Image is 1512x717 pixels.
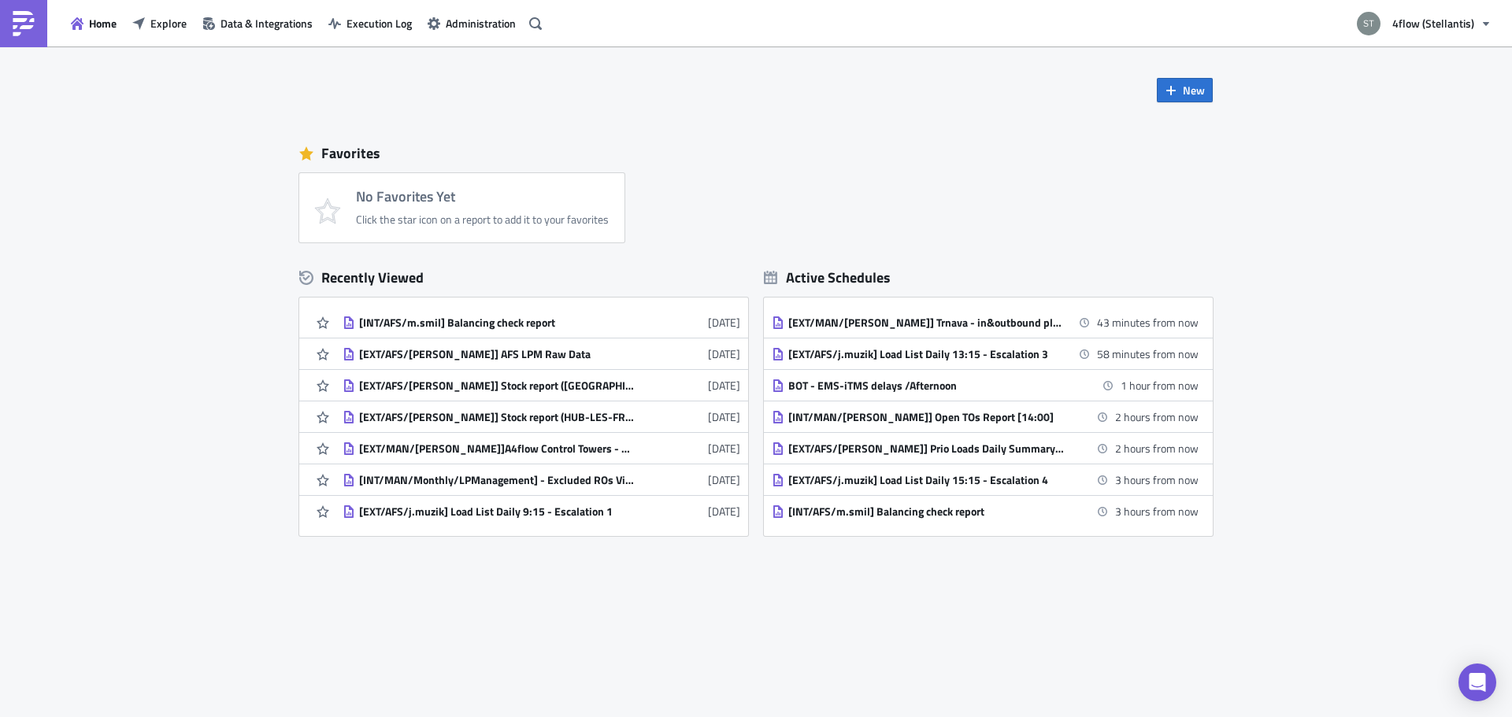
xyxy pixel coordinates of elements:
a: [EXT/AFS/[PERSON_NAME]] AFS LPM Raw Data[DATE] [343,338,740,369]
time: 2025-10-08T12:32:28Z [708,377,740,394]
img: Avatar [1355,10,1382,37]
span: Administration [446,15,516,31]
a: [EXT/MAN/[PERSON_NAME]] Trnava - in&outbound plate numbers 13:0043 minutes from now [772,307,1199,338]
img: PushMetrics [11,11,36,36]
div: [INT/MAN/[PERSON_NAME]] Open TOs Report [14:00] [788,410,1064,424]
time: 2025-10-15 14:30 [1115,440,1199,456]
span: Home [89,15,117,31]
a: [INT/MAN/Monthly/LPManagement] - Excluded ROs Vigo[DATE] [343,464,740,495]
a: [INT/AFS/m.smil] Balancing check report3 hours from now [772,496,1199,527]
a: BOT - EMS-iTMS delays /Afternoon1 hour from now [772,370,1199,401]
h4: No Favorites Yet [356,189,609,205]
div: [EXT/AFS/[PERSON_NAME]] Stock report ([GEOGRAPHIC_DATA] hubs) [359,379,635,393]
span: New [1183,82,1205,98]
a: [EXT/AFS/j.muzik] Load List Daily 13:15 - Escalation 358 minutes from now [772,338,1199,369]
button: Data & Integrations [195,11,321,35]
button: Explore [124,11,195,35]
time: 2025-10-03T10:57:37Z [708,471,740,488]
div: [INT/AFS/m.smil] Balancing check report [359,316,635,330]
div: Active Schedules [764,268,891,286]
time: 2025-10-02T07:40:56Z [708,503,740,519]
time: 2025-10-15 14:00 [1115,408,1199,425]
button: New [1157,78,1213,102]
time: 2025-10-15 13:30 [1121,377,1199,394]
div: [EXT/AFS/[PERSON_NAME]] Prio Loads Daily Summary 14:30 [788,442,1064,456]
time: 2025-10-08T12:32:09Z [708,408,740,425]
div: BOT - EMS-iTMS delays /Afternoon [788,379,1064,393]
a: [EXT/AFS/[PERSON_NAME]] Stock report ([GEOGRAPHIC_DATA] hubs)[DATE] [343,370,740,401]
div: [EXT/MAN/[PERSON_NAME]]A4flow Control Towers - Monthly all ticket Report [359,442,635,456]
time: 2025-10-10T13:11:39Z [708,346,740,362]
div: Recently Viewed [299,266,748,290]
div: [INT/MAN/Monthly/LPManagement] - Excluded ROs Vigo [359,473,635,487]
time: 2025-10-15 13:00 [1097,314,1199,331]
button: 4flow (Stellantis) [1347,6,1500,41]
time: 2025-10-12T14:42:01Z [708,314,740,331]
a: [INT/AFS/m.smil] Balancing check report[DATE] [343,307,740,338]
div: [EXT/AFS/[PERSON_NAME]] AFS LPM Raw Data [359,347,635,361]
button: Administration [420,11,524,35]
a: [INT/MAN/[PERSON_NAME]] Open TOs Report [14:00]2 hours from now [772,401,1199,432]
span: Execution Log [346,15,412,31]
time: 2025-10-15 15:30 [1115,503,1199,519]
div: [EXT/AFS/j.muzik] Load List Daily 15:15 - Escalation 4 [788,473,1064,487]
time: 2025-10-15 13:15 [1097,346,1199,362]
a: [EXT/MAN/[PERSON_NAME]]A4flow Control Towers - Monthly all ticket Report[DATE] [343,433,740,464]
a: [EXT/AFS/[PERSON_NAME]] Prio Loads Daily Summary 14:302 hours from now [772,433,1199,464]
div: [EXT/MAN/[PERSON_NAME]] Trnava - in&outbound plate numbers 13:00 [788,316,1064,330]
span: Data & Integrations [220,15,313,31]
span: Explore [150,15,187,31]
time: 2025-10-15 15:15 [1115,471,1199,488]
div: [INT/AFS/m.smil] Balancing check report [788,504,1064,519]
span: 4flow (Stellantis) [1392,15,1474,31]
div: Click the star icon on a report to add it to your favorites [356,213,609,227]
div: Open Intercom Messenger [1458,663,1496,701]
button: Execution Log [321,11,420,35]
a: [EXT/AFS/j.muzik] Load List Daily 9:15 - Escalation 1[DATE] [343,496,740,527]
div: [EXT/AFS/[PERSON_NAME]] Stock report (HUB-LES-FR13) [359,410,635,424]
div: [EXT/AFS/j.muzik] Load List Daily 9:15 - Escalation 1 [359,504,635,519]
div: Favorites [299,142,1213,165]
div: [EXT/AFS/j.muzik] Load List Daily 13:15 - Escalation 3 [788,347,1064,361]
a: [EXT/AFS/j.muzik] Load List Daily 15:15 - Escalation 43 hours from now [772,464,1199,495]
button: Home [63,11,124,35]
a: [EXT/AFS/[PERSON_NAME]] Stock report (HUB-LES-FR13)[DATE] [343,401,740,432]
time: 2025-10-07T07:25:53Z [708,440,740,456]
